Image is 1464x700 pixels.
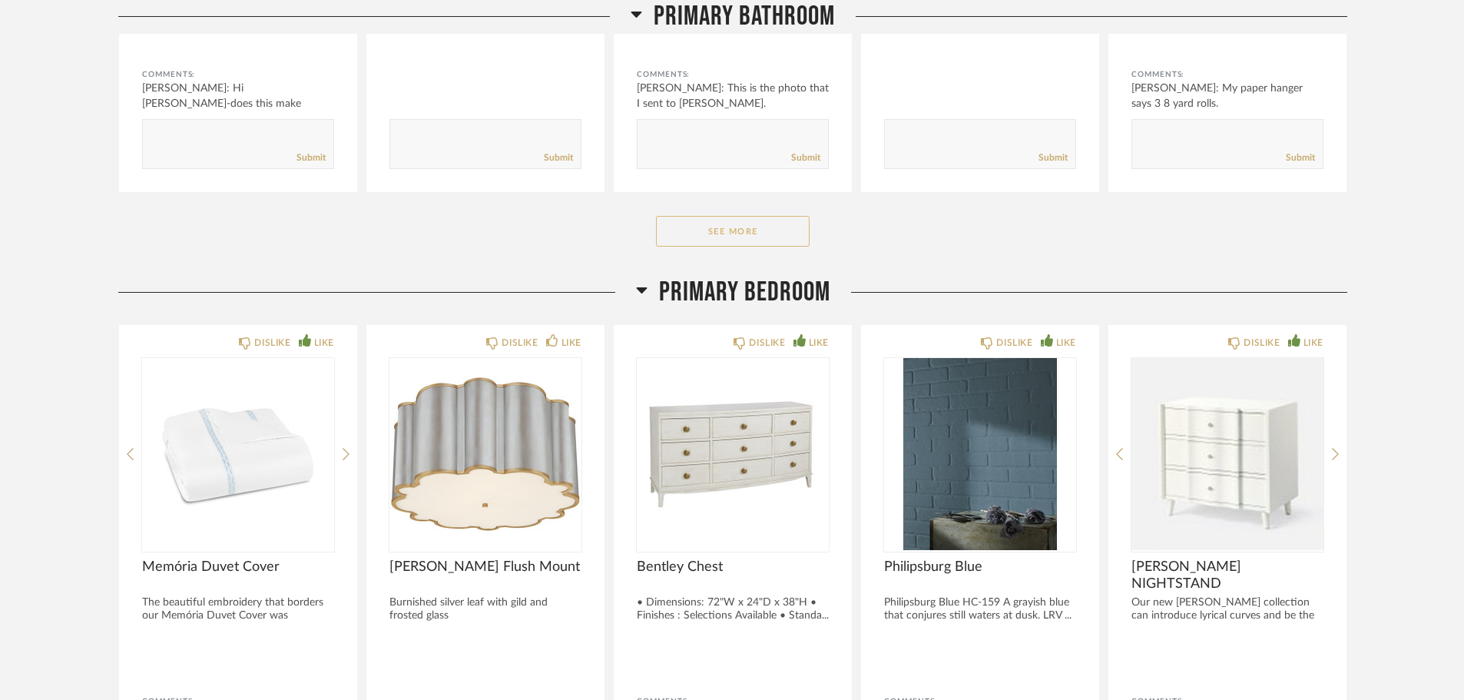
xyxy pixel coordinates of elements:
[1056,335,1076,350] div: LIKE
[1303,335,1323,350] div: LIKE
[142,67,334,82] div: Comments:
[1131,81,1323,111] div: [PERSON_NAME]: My paper hanger says 3 8 yard rolls.
[314,335,334,350] div: LIKE
[1131,596,1323,635] div: Our new [PERSON_NAME] collection can introduce lyrical curves and be the pretty transiti...
[254,335,290,350] div: DISLIKE
[749,335,785,350] div: DISLIKE
[296,151,326,164] a: Submit
[142,596,334,635] div: The beautiful embroidery that borders our Memória Duvet Cover was inspired...
[502,335,538,350] div: DISLIKE
[637,559,829,576] span: Bentley Chest
[996,335,1032,350] div: DISLIKE
[809,335,829,350] div: LIKE
[637,596,829,622] div: • Dimensions: 72"W x 24"D x 38"H • Finishes : Selections Available • Standa...
[884,596,1076,622] div: Philipsburg Blue HC-159 A grayish blue that conjures still waters at dusk. LRV ...
[142,559,334,576] span: Memória Duvet Cover
[659,276,830,309] span: Primary Bedroom
[389,358,581,550] img: undefined
[561,335,581,350] div: LIKE
[656,216,810,247] button: See More
[884,358,1076,550] img: undefined
[637,67,829,82] div: Comments:
[637,81,829,111] div: [PERSON_NAME]: This is the photo that I sent to [PERSON_NAME].
[389,596,581,622] div: Burnished silver leaf with gild and frosted glass
[1244,335,1280,350] div: DISLIKE
[142,358,334,550] img: undefined
[1131,559,1323,592] span: [PERSON_NAME] NIGHTSTAND
[1131,358,1323,550] img: undefined
[884,559,1076,576] span: Philipsburg Blue
[1286,151,1315,164] a: Submit
[637,358,829,550] img: undefined
[389,559,581,576] span: [PERSON_NAME] Flush Mount
[544,151,573,164] a: Submit
[1038,151,1068,164] a: Submit
[142,81,334,127] div: [PERSON_NAME]: Hi [PERSON_NAME]-does this make sense? Or do I need to adjust style/len...
[791,151,820,164] a: Submit
[1131,67,1323,82] div: Comments:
